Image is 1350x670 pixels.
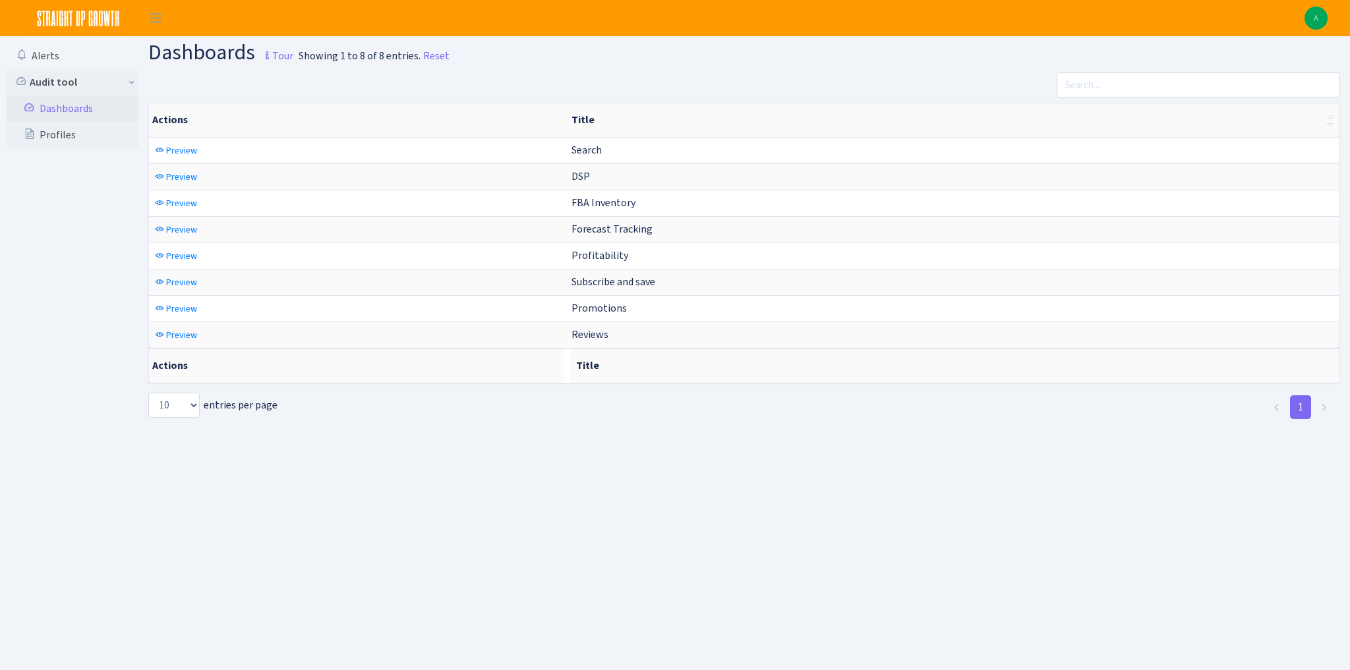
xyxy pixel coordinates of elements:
[152,140,200,161] a: Preview
[7,122,138,148] a: Profiles
[566,103,1339,137] th: Title : activate to sort column ascending
[152,246,200,266] a: Preview
[1290,395,1311,419] a: 1
[166,250,197,262] span: Preview
[166,197,197,209] span: Preview
[255,38,293,66] a: Tour
[259,45,293,67] small: Tour
[152,219,200,240] a: Preview
[152,325,200,345] a: Preview
[152,167,200,187] a: Preview
[149,349,564,383] th: Actions
[148,393,200,418] select: entries per page
[7,43,138,69] a: Alerts
[572,143,602,157] span: Search
[166,276,197,289] span: Preview
[139,7,172,29] button: Toggle navigation
[572,275,655,289] span: Subscribe and save
[572,248,628,262] span: Profitability
[152,298,200,319] a: Preview
[166,171,197,183] span: Preview
[572,196,635,209] span: FBA Inventory
[166,302,197,315] span: Preview
[572,327,608,341] span: Reviews
[572,301,627,315] span: Promotions
[1057,72,1339,98] input: Search...
[423,48,450,64] a: Reset
[148,42,293,67] h1: Dashboards
[152,193,200,213] a: Preview
[7,69,138,96] a: Audit tool
[572,169,590,183] span: DSP
[1305,7,1328,30] img: Angela Sun
[7,96,138,122] a: Dashboards
[572,222,653,236] span: Forecast Tracking
[148,393,278,418] label: entries per page
[166,223,197,236] span: Preview
[149,103,566,137] th: Actions
[166,329,197,341] span: Preview
[571,349,1339,383] th: Title
[1305,7,1328,30] a: A
[152,272,200,293] a: Preview
[166,144,197,157] span: Preview
[299,48,421,64] div: Showing 1 to 8 of 8 entries.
